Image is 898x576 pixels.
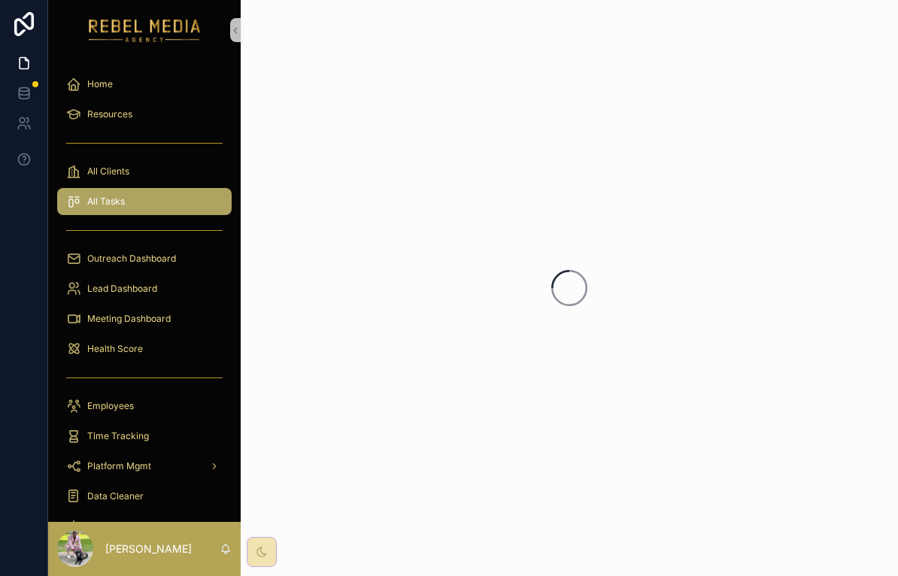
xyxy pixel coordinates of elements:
[57,483,232,510] a: Data Cleaner
[87,108,132,120] span: Resources
[87,253,176,265] span: Outreach Dashboard
[87,78,113,90] span: Home
[87,343,143,355] span: Health Score
[87,490,144,502] span: Data Cleaner
[87,430,149,442] span: Time Tracking
[57,245,232,272] a: Outreach Dashboard
[57,335,232,362] a: Health Score
[57,393,232,420] a: Employees
[57,101,232,128] a: Resources
[57,188,232,215] a: All Tasks
[87,520,135,532] span: Brainstorm
[105,541,192,556] p: [PERSON_NAME]
[89,18,201,42] img: App logo
[57,513,232,540] a: Brainstorm
[57,305,232,332] a: Meeting Dashboard
[87,165,129,177] span: All Clients
[87,196,125,208] span: All Tasks
[87,313,171,325] span: Meeting Dashboard
[57,423,232,450] a: Time Tracking
[57,158,232,185] a: All Clients
[57,275,232,302] a: Lead Dashboard
[87,283,157,295] span: Lead Dashboard
[87,460,151,472] span: Platform Mgmt
[48,60,241,522] div: scrollable content
[57,453,232,480] a: Platform Mgmt
[87,400,134,412] span: Employees
[57,71,232,98] a: Home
